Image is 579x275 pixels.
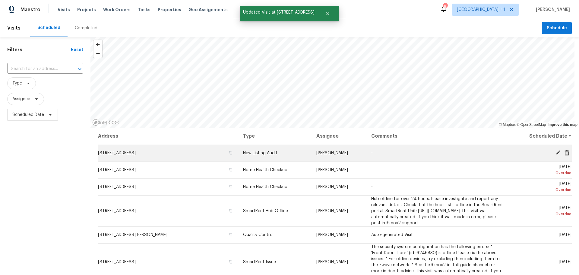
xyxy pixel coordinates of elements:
span: [PERSON_NAME] [316,151,348,155]
span: [PERSON_NAME] [316,168,348,172]
span: [DATE] [559,260,571,264]
span: Work Orders [103,7,131,13]
span: Home Health Checkup [243,185,287,189]
span: Home Health Checkup [243,168,287,172]
button: Copy Address [228,184,233,189]
button: Zoom out [93,49,102,58]
div: Completed [75,25,97,31]
span: Auto-generated Visit [371,233,413,237]
span: [PERSON_NAME] [316,209,348,213]
span: Visits [7,21,21,35]
th: Address [98,128,238,145]
span: Properties [158,7,181,13]
span: SmartRent Issue [243,260,276,264]
span: [PERSON_NAME] [533,7,570,13]
span: [PERSON_NAME] [316,233,348,237]
span: Tasks [138,8,150,12]
div: Reset [71,47,83,53]
span: Type [12,80,22,86]
span: - [371,185,373,189]
input: Search for an address... [7,64,66,74]
span: [STREET_ADDRESS] [98,151,136,155]
div: 8 [443,4,447,10]
div: Overdue [514,211,571,217]
div: Overdue [514,170,571,176]
span: [DATE] [559,233,571,237]
span: [STREET_ADDRESS] [98,168,136,172]
th: Assignee [312,128,367,145]
a: OpenStreetMap [517,123,546,127]
button: Copy Address [228,232,233,237]
span: [PERSON_NAME] [316,185,348,189]
button: Copy Address [228,150,233,155]
button: Copy Address [228,259,233,264]
span: Assignee [12,96,30,102]
div: Scheduled [37,25,60,31]
span: [PERSON_NAME] [316,260,348,264]
canvas: Map [90,37,574,128]
th: Scheduled Date ↑ [509,128,572,145]
span: [STREET_ADDRESS] [98,209,136,213]
th: Type [238,128,311,145]
span: Updated Visit at [STREET_ADDRESS] [240,6,318,19]
a: Mapbox homepage [92,119,119,126]
button: Zoom in [93,40,102,49]
span: Geo Assignments [188,7,228,13]
span: Visits [58,7,70,13]
h1: Filters [7,47,71,53]
a: Mapbox [499,123,516,127]
a: Improve this map [548,123,577,127]
span: Hub offline for over 24 hours. Please investigate and report any relevant details. Check that the... [371,197,503,225]
button: Copy Address [228,208,233,213]
button: Open [75,65,84,73]
span: Quality Control [243,233,274,237]
span: Edit [553,150,562,155]
span: Scheduled Date [12,112,44,118]
span: [DATE] [514,182,571,193]
button: Copy Address [228,167,233,172]
span: [DATE] [514,165,571,176]
span: [DATE] [514,206,571,217]
span: [GEOGRAPHIC_DATA] + 1 [457,7,505,13]
span: [STREET_ADDRESS] [98,185,136,189]
th: Comments [366,128,509,145]
span: Schedule [547,24,567,32]
span: Maestro [21,7,40,13]
span: - [371,168,373,172]
span: [STREET_ADDRESS][PERSON_NAME] [98,233,167,237]
div: Overdue [514,187,571,193]
span: SmartRent Hub Offline [243,209,288,213]
button: Schedule [542,22,572,34]
span: New Listing Audit [243,151,277,155]
span: - [371,151,373,155]
span: Cancel [562,150,571,155]
span: Projects [77,7,96,13]
button: Close [318,8,338,20]
span: [STREET_ADDRESS] [98,260,136,264]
